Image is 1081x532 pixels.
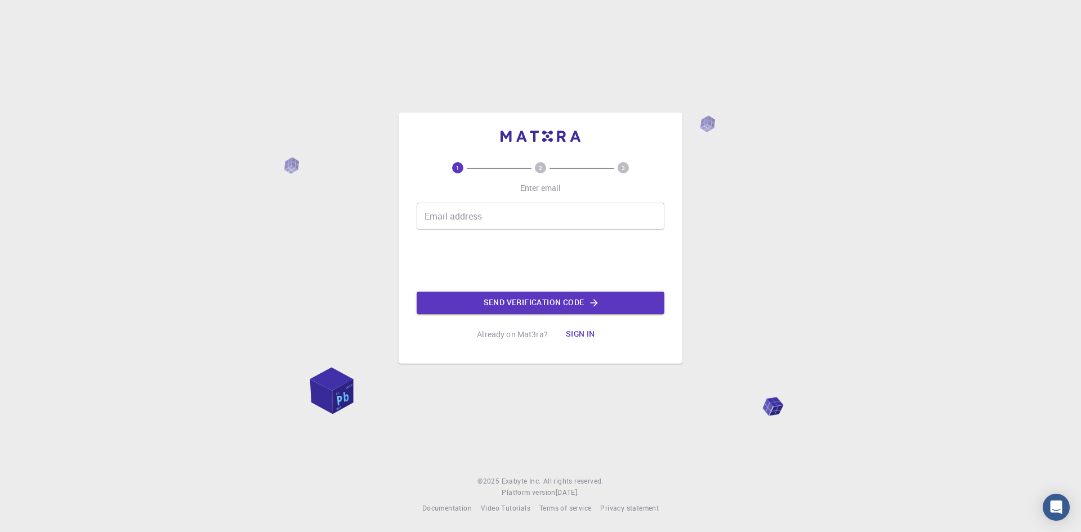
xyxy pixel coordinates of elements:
[481,503,530,514] a: Video Tutorials
[422,503,472,512] span: Documentation
[417,292,664,314] button: Send verification code
[539,164,542,172] text: 2
[1043,494,1070,521] div: Open Intercom Messenger
[543,476,604,487] span: All rights reserved.
[539,503,591,512] span: Terms of service
[600,503,659,512] span: Privacy statement
[520,182,561,194] p: Enter email
[502,476,541,487] a: Exabyte Inc.
[600,503,659,514] a: Privacy statement
[455,239,626,283] iframe: reCAPTCHA
[481,503,530,512] span: Video Tutorials
[539,503,591,514] a: Terms of service
[502,487,555,498] span: Platform version
[477,476,501,487] span: © 2025
[622,164,625,172] text: 3
[456,164,459,172] text: 1
[477,329,548,340] p: Already on Mat3ra?
[557,323,604,346] button: Sign in
[422,503,472,514] a: Documentation
[556,487,579,498] a: [DATE].
[502,476,541,485] span: Exabyte Inc.
[556,488,579,497] span: [DATE] .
